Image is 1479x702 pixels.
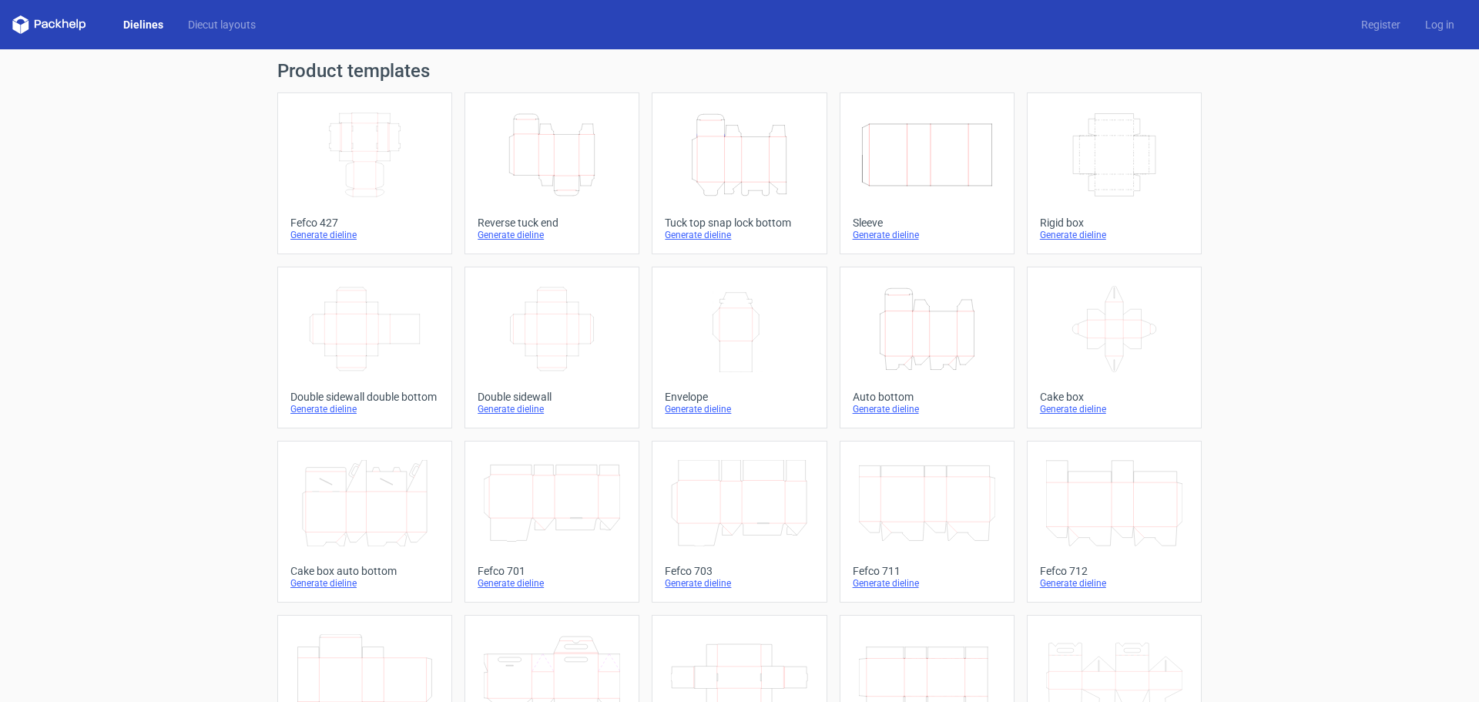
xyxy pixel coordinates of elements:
[853,217,1001,229] div: Sleeve
[464,92,639,254] a: Reverse tuck endGenerate dieline
[290,403,439,415] div: Generate dieline
[853,565,1001,577] div: Fefco 711
[1040,565,1189,577] div: Fefco 712
[1349,17,1413,32] a: Register
[1040,403,1189,415] div: Generate dieline
[277,267,452,428] a: Double sidewall double bottomGenerate dieline
[1027,441,1202,603] a: Fefco 712Generate dieline
[478,229,626,241] div: Generate dieline
[840,441,1015,603] a: Fefco 711Generate dieline
[853,229,1001,241] div: Generate dieline
[1040,577,1189,589] div: Generate dieline
[464,441,639,603] a: Fefco 701Generate dieline
[665,391,813,403] div: Envelope
[665,229,813,241] div: Generate dieline
[111,17,176,32] a: Dielines
[478,403,626,415] div: Generate dieline
[290,391,439,403] div: Double sidewall double bottom
[665,217,813,229] div: Tuck top snap lock bottom
[652,441,827,603] a: Fefco 703Generate dieline
[290,217,439,229] div: Fefco 427
[853,403,1001,415] div: Generate dieline
[1040,229,1189,241] div: Generate dieline
[277,62,1202,80] h1: Product templates
[1027,267,1202,428] a: Cake boxGenerate dieline
[464,267,639,428] a: Double sidewallGenerate dieline
[290,565,439,577] div: Cake box auto bottom
[840,267,1015,428] a: Auto bottomGenerate dieline
[652,92,827,254] a: Tuck top snap lock bottomGenerate dieline
[176,17,268,32] a: Diecut layouts
[853,577,1001,589] div: Generate dieline
[1040,217,1189,229] div: Rigid box
[840,92,1015,254] a: SleeveGenerate dieline
[478,217,626,229] div: Reverse tuck end
[277,441,452,603] a: Cake box auto bottomGenerate dieline
[478,577,626,589] div: Generate dieline
[665,565,813,577] div: Fefco 703
[1040,391,1189,403] div: Cake box
[1413,17,1467,32] a: Log in
[290,229,439,241] div: Generate dieline
[290,577,439,589] div: Generate dieline
[478,391,626,403] div: Double sidewall
[478,565,626,577] div: Fefco 701
[1027,92,1202,254] a: Rigid boxGenerate dieline
[652,267,827,428] a: EnvelopeGenerate dieline
[665,577,813,589] div: Generate dieline
[853,391,1001,403] div: Auto bottom
[277,92,452,254] a: Fefco 427Generate dieline
[665,403,813,415] div: Generate dieline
